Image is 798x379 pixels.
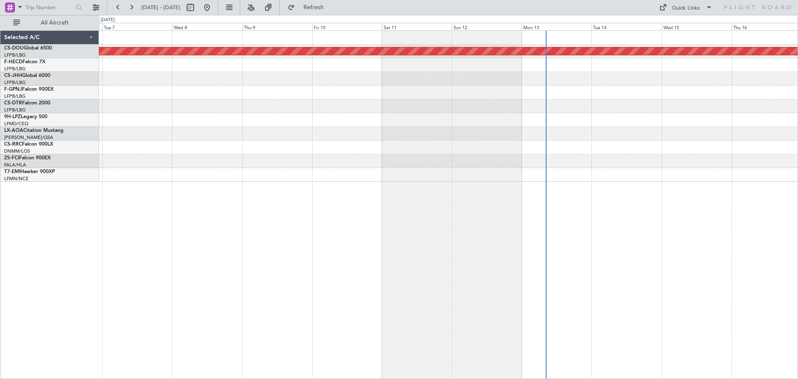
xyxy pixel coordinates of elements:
[312,23,382,30] div: Fri 10
[102,23,172,30] div: Tue 7
[4,66,26,72] a: LFPB/LBG
[4,128,64,133] a: LX-AOACitation Mustang
[242,23,312,30] div: Thu 9
[4,169,20,174] span: T7-EMI
[522,23,591,30] div: Mon 13
[4,59,22,64] span: F-HECD
[22,20,88,26] span: All Aircraft
[4,128,23,133] span: LX-AOA
[4,142,53,147] a: CS-RRCFalcon 900LX
[141,4,180,11] span: [DATE] - [DATE]
[4,73,50,78] a: CS-JHHGlobal 6000
[4,52,26,58] a: LFPB/LBG
[4,107,26,113] a: LFPB/LBG
[655,1,717,14] button: Quick Links
[172,23,242,30] div: Wed 8
[4,134,53,141] a: [PERSON_NAME]/QSA
[591,23,661,30] div: Tue 14
[4,87,22,92] span: F-GPNJ
[4,101,22,106] span: CS-DTR
[284,1,334,14] button: Refresh
[4,156,51,161] a: ZS-FCIFalcon 900EX
[4,148,30,154] a: DNMM/LOS
[672,4,700,12] div: Quick Links
[662,23,731,30] div: Wed 15
[4,176,29,182] a: LFMN/NCE
[4,46,24,51] span: CS-DOU
[4,121,28,127] a: LFMD/CEQ
[4,156,19,161] span: ZS-FCI
[4,59,45,64] a: F-HECDFalcon 7X
[25,1,73,14] input: Trip Number
[4,93,26,99] a: LFPB/LBG
[4,87,54,92] a: F-GPNJFalcon 900EX
[4,46,52,51] a: CS-DOUGlobal 6500
[9,16,90,30] button: All Aircraft
[382,23,452,30] div: Sat 11
[4,101,50,106] a: CS-DTRFalcon 2000
[4,114,47,119] a: 9H-LPZLegacy 500
[4,162,26,168] a: FALA/HLA
[296,5,331,10] span: Refresh
[4,73,22,78] span: CS-JHH
[101,17,115,24] div: [DATE]
[4,114,21,119] span: 9H-LPZ
[4,142,22,147] span: CS-RRC
[4,79,26,86] a: LFPB/LBG
[4,169,55,174] a: T7-EMIHawker 900XP
[452,23,522,30] div: Sun 12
